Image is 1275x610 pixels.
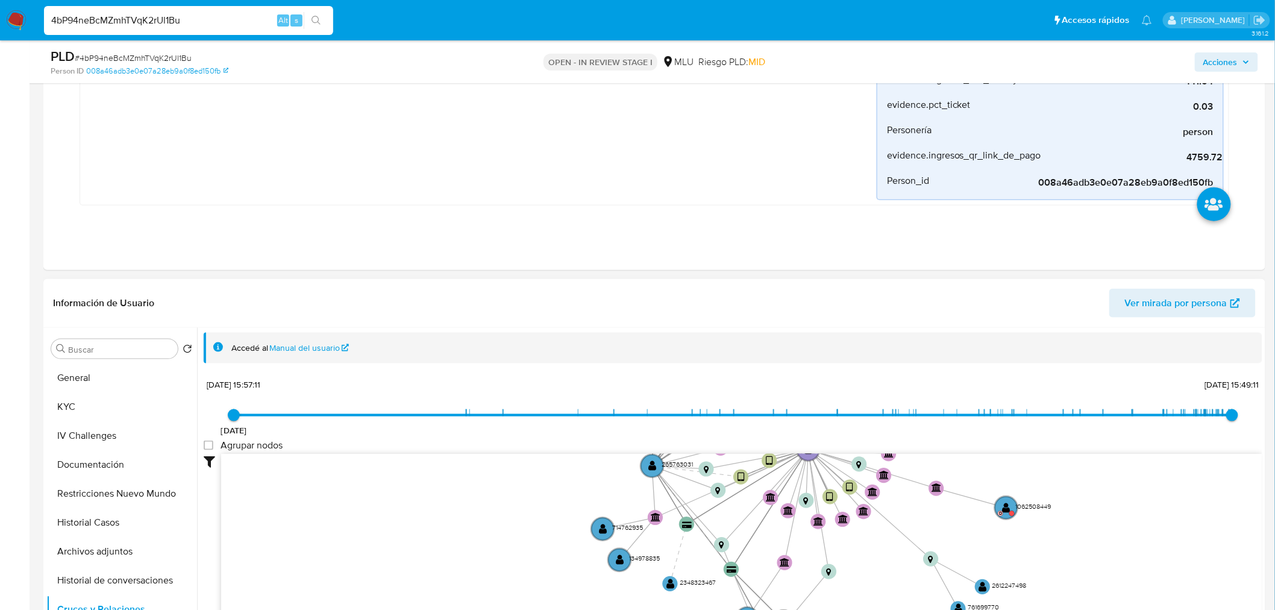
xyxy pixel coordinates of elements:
[1142,15,1152,25] a: Notificaciones
[599,523,607,535] text: 
[278,14,288,26] span: Alt
[207,379,260,391] span: [DATE] 15:57:11
[651,512,660,521] text: 
[183,344,192,357] button: Volver al orden por defecto
[231,342,268,354] span: Accedé al
[814,517,824,526] text: 
[44,13,333,28] input: Buscar usuario o caso...
[827,491,834,503] text: 
[270,342,349,354] a: Manual del usuario
[704,465,709,474] text: 
[204,441,213,450] input: Agrupar nodos
[68,344,173,355] input: Buscar
[804,444,812,455] text: 
[51,46,75,66] b: PLD
[629,553,660,563] text: 134978835
[698,55,765,69] span: Riesgo PLD:
[992,580,1027,590] text: 2612247498
[929,555,934,564] text: 
[46,537,197,566] button: Archivos adjuntos
[612,523,643,532] text: 714762935
[616,554,624,565] text: 
[46,421,197,450] button: IV Challenges
[780,558,790,567] text: 
[1252,28,1269,38] span: 3.161.2
[221,439,283,451] span: Agrupar nodos
[979,581,986,593] text: 
[838,514,848,523] text: 
[716,486,721,495] text: 
[304,12,328,29] button: search-icon
[56,344,66,354] button: Buscar
[295,14,298,26] span: s
[75,52,192,64] span: # 4bP94neBcMZmhTVqK2rUl1Bu
[1125,289,1227,318] span: Ver mirada por persona
[53,297,154,309] h1: Información de Usuario
[766,455,773,467] text: 
[1181,14,1249,26] p: antonio.rossel@mercadolibre.com
[868,487,878,496] text: 
[738,471,745,483] text: 
[1253,14,1266,27] a: Salir
[727,567,737,574] text: 
[1109,289,1256,318] button: Ver mirada por persona
[46,450,197,479] button: Documentación
[662,459,693,469] text: 265763031
[1062,14,1130,27] span: Accesos rápidos
[46,392,197,421] button: KYC
[86,66,228,77] a: 008a46adb3e0e07a28eb9a0f8ed150fb
[1016,502,1051,511] text: 1062508449
[859,506,869,515] text: 
[1203,52,1238,72] span: Acciones
[1003,502,1010,514] text: 
[544,54,657,71] p: OPEN - IN REVIEW STAGE I
[221,424,247,436] span: [DATE]
[1205,379,1259,391] span: [DATE] 15:49:11
[46,566,197,595] button: Historial de conversaciones
[999,511,1003,517] text: D
[847,482,854,493] text: 
[766,492,775,502] text: 
[46,508,197,537] button: Historial Casos
[804,497,809,505] text: 
[885,448,894,457] text: 
[879,470,889,479] text: 
[51,66,84,77] b: Person ID
[784,506,794,515] text: 
[46,363,197,392] button: General
[46,479,197,508] button: Restricciones Nuevo Mundo
[662,55,694,69] div: MLU
[932,483,942,492] text: 
[1195,52,1258,72] button: Acciones
[826,568,832,576] text: 
[680,577,716,587] text: 2348323467
[857,461,862,469] text: 
[748,55,765,69] span: MID
[666,578,674,590] text: 
[682,521,692,529] text: 
[648,460,656,471] text: 
[719,541,725,550] text: 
